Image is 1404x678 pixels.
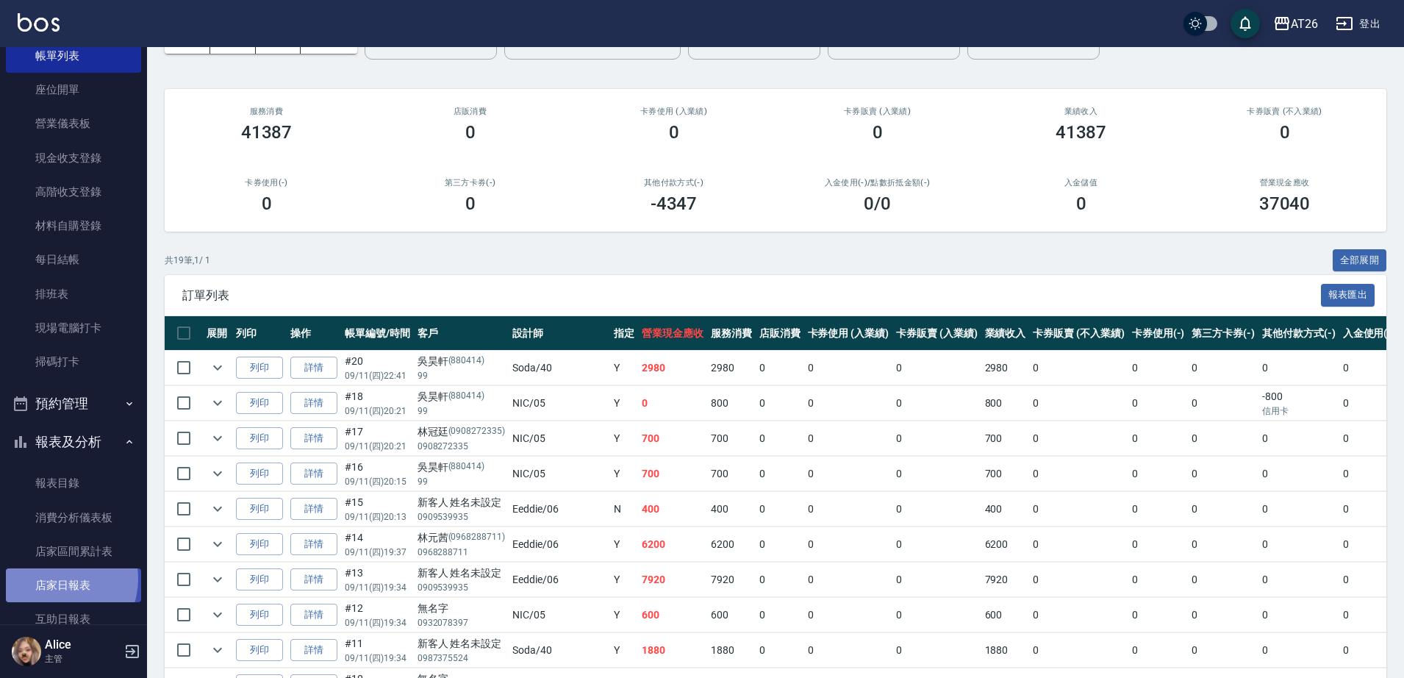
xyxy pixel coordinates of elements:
[590,107,758,116] h2: 卡券使用 (入業績)
[418,601,505,616] div: 無名字
[1200,107,1369,116] h2: 卡券販賣 (不入業績)
[6,423,141,461] button: 報表及分析
[12,637,41,666] img: Person
[418,565,505,581] div: 新客人 姓名未設定
[6,243,141,276] a: 每日結帳
[1128,421,1189,456] td: 0
[182,107,351,116] h3: 服務消費
[207,533,229,555] button: expand row
[610,527,638,562] td: Y
[756,563,804,597] td: 0
[1188,421,1258,456] td: 0
[892,633,981,668] td: 0
[1231,9,1260,38] button: save
[341,421,414,456] td: #17
[418,616,505,629] p: 0932078397
[1029,492,1128,527] td: 0
[1029,316,1128,351] th: 卡券販賣 (不入業績)
[236,533,283,556] button: 列印
[1188,563,1258,597] td: 0
[6,311,141,345] a: 現場電腦打卡
[638,633,707,668] td: 1880
[207,357,229,379] button: expand row
[756,386,804,421] td: 0
[892,316,981,351] th: 卡券販賣 (入業績)
[386,178,554,188] h2: 第三方卡券(-)
[509,351,610,385] td: Soda /40
[6,568,141,602] a: 店家日報表
[236,604,283,627] button: 列印
[610,598,638,632] td: Y
[1258,457,1339,491] td: 0
[864,193,891,214] h3: 0 /0
[1029,633,1128,668] td: 0
[290,392,337,415] a: 詳情
[1128,351,1189,385] td: 0
[1339,421,1400,456] td: 0
[804,492,893,527] td: 0
[610,563,638,597] td: Y
[341,457,414,491] td: #16
[1258,633,1339,668] td: 0
[1029,351,1128,385] td: 0
[1029,563,1128,597] td: 0
[1029,457,1128,491] td: 0
[1029,421,1128,456] td: 0
[418,475,505,488] p: 99
[290,639,337,662] a: 詳情
[981,316,1030,351] th: 業績收入
[892,563,981,597] td: 0
[418,495,505,510] div: 新客人 姓名未設定
[207,604,229,626] button: expand row
[345,652,410,665] p: 09/11 (四) 19:34
[892,527,981,562] td: 0
[418,404,505,418] p: 99
[6,175,141,209] a: 高階收支登錄
[1291,15,1318,33] div: AT26
[386,107,554,116] h2: 店販消費
[804,316,893,351] th: 卡券使用 (入業績)
[638,351,707,385] td: 2980
[345,404,410,418] p: 09/11 (四) 20:21
[1128,492,1189,527] td: 0
[1188,633,1258,668] td: 0
[756,492,804,527] td: 0
[997,107,1165,116] h2: 業績收入
[6,141,141,175] a: 現金收支登錄
[345,510,410,524] p: 09/11 (四) 20:13
[610,386,638,421] td: Y
[207,568,229,590] button: expand row
[448,389,485,404] p: (880414)
[182,288,1321,303] span: 訂單列表
[1258,351,1339,385] td: 0
[1267,9,1324,39] button: AT26
[638,492,707,527] td: 400
[341,527,414,562] td: #14
[418,354,505,369] div: 吳昊軒
[981,598,1030,632] td: 600
[892,492,981,527] td: 0
[997,178,1165,188] h2: 入金儲值
[448,530,506,546] p: (0968288711)
[804,386,893,421] td: 0
[6,466,141,500] a: 報表目錄
[207,463,229,485] button: expand row
[1128,316,1189,351] th: 卡券使用(-)
[45,652,120,665] p: 主管
[418,440,505,453] p: 0908272335
[1258,386,1339,421] td: -800
[1321,288,1375,301] a: 報表匯出
[236,392,283,415] button: 列印
[345,546,410,559] p: 09/11 (四) 19:37
[6,535,141,568] a: 店家區間累計表
[756,527,804,562] td: 0
[1200,178,1369,188] h2: 營業現金應收
[638,527,707,562] td: 6200
[1188,386,1258,421] td: 0
[707,457,756,491] td: 700
[1128,457,1189,491] td: 0
[418,510,505,524] p: 0909539935
[341,351,414,385] td: #20
[1339,351,1400,385] td: 0
[1128,386,1189,421] td: 0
